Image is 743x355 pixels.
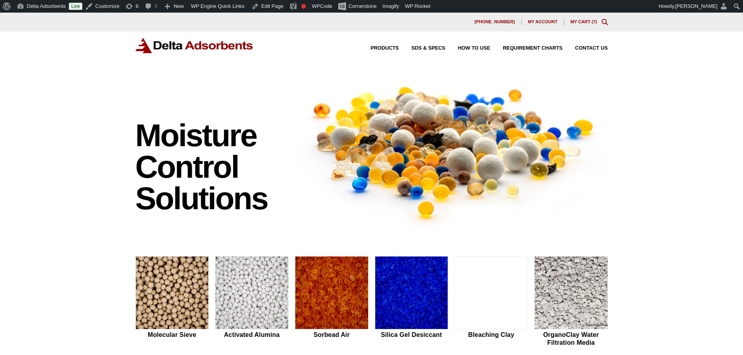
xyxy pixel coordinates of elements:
img: Delta Adsorbents [135,38,254,53]
a: Live [69,3,82,10]
span: Contact Us [575,46,608,51]
a: [PHONE_NUMBER] [468,19,522,25]
h2: Sorbead Air [295,331,369,338]
span: Products [371,46,399,51]
h2: OrganoClay Water Filtration Media [534,331,608,346]
a: SDS & SPECS [399,46,445,51]
a: Requirement Charts [490,46,562,51]
h2: Bleaching Clay [454,331,528,338]
div: Toggle Modal Content [602,19,608,25]
span: 7 [593,19,595,24]
h2: Activated Alumina [215,331,289,338]
img: Image [295,72,608,231]
div: Focus keyphrase not set [301,4,306,9]
span: How to Use [458,46,490,51]
span: [PERSON_NAME] [675,3,717,9]
span: My account [528,20,558,24]
a: Silica Gel Desiccant [375,256,448,348]
a: Sorbead Air [295,256,369,348]
a: Products [358,46,399,51]
span: Requirement Charts [503,46,562,51]
a: Bleaching Clay [454,256,528,348]
h1: Moisture Control Solutions [135,120,287,214]
a: OrganoClay Water Filtration Media [534,256,608,348]
a: Molecular Sieve [135,256,209,348]
a: My Cart (7) [571,19,597,24]
span: [PHONE_NUMBER] [474,20,515,24]
a: Contact Us [563,46,608,51]
a: Activated Alumina [215,256,289,348]
a: How to Use [445,46,490,51]
a: My account [522,19,564,25]
h2: Molecular Sieve [135,331,209,338]
h2: Silica Gel Desiccant [375,331,448,338]
span: SDS & SPECS [411,46,445,51]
